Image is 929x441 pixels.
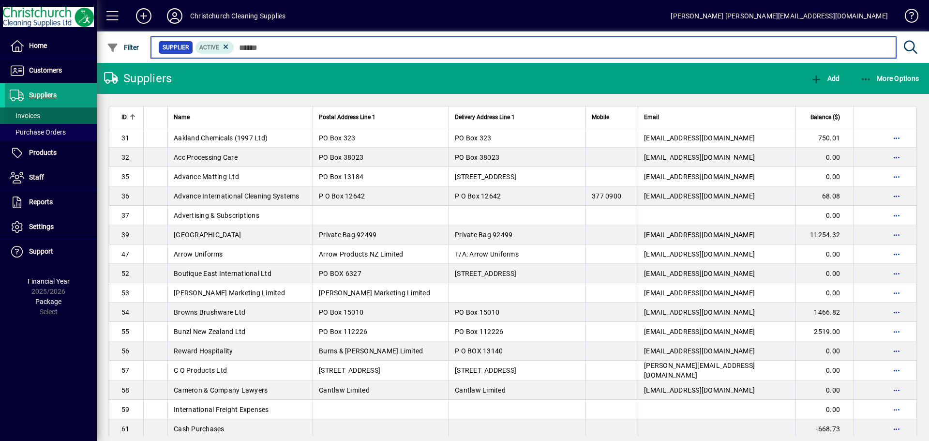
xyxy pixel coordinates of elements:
[121,386,130,394] span: 58
[174,112,307,122] div: Name
[889,402,904,417] button: More options
[35,298,61,305] span: Package
[128,7,159,25] button: Add
[644,289,755,297] span: [EMAIL_ADDRESS][DOMAIN_NAME]
[644,386,755,394] span: [EMAIL_ADDRESS][DOMAIN_NAME]
[5,166,97,190] a: Staff
[121,112,127,122] span: ID
[195,41,234,54] mat-chip: Activation Status: Active
[174,366,227,374] span: C O Products Ltd
[889,169,904,184] button: More options
[121,192,130,200] span: 36
[5,34,97,58] a: Home
[174,112,190,122] span: Name
[319,347,423,355] span: Burns & [PERSON_NAME] Limited
[319,308,363,316] span: PO Box 15010
[644,362,755,379] span: [PERSON_NAME][EMAIL_ADDRESS][DOMAIN_NAME]
[29,223,54,230] span: Settings
[174,192,300,200] span: Advance International Cleaning Systems
[121,366,130,374] span: 57
[889,304,904,320] button: More options
[795,322,854,341] td: 2519.00
[810,112,840,122] span: Balance ($)
[121,134,130,142] span: 31
[808,70,842,87] button: Add
[889,130,904,146] button: More options
[858,70,922,87] button: More Options
[29,198,53,206] span: Reports
[121,173,130,181] span: 35
[644,173,755,181] span: [EMAIL_ADDRESS][DOMAIN_NAME]
[174,347,233,355] span: Reward Hospitality
[319,289,430,297] span: [PERSON_NAME] Marketing Limited
[795,400,854,419] td: 0.00
[644,153,755,161] span: [EMAIL_ADDRESS][DOMAIN_NAME]
[319,134,356,142] span: PO Box 323
[319,112,375,122] span: Postal Address Line 1
[5,215,97,239] a: Settings
[319,386,370,394] span: Cantlaw Limited
[644,112,659,122] span: Email
[319,192,365,200] span: P O Box 12642
[5,124,97,140] a: Purchase Orders
[889,246,904,262] button: More options
[795,361,854,380] td: 0.00
[795,148,854,167] td: 0.00
[644,112,790,122] div: Email
[105,39,142,56] button: Filter
[455,112,515,122] span: Delivery Address Line 1
[795,419,854,439] td: -668.73
[455,328,503,335] span: PO Box 112226
[795,128,854,148] td: 750.01
[121,347,130,355] span: 56
[455,270,516,277] span: [STREET_ADDRESS]
[455,386,506,394] span: Cantlaw Limited
[174,425,225,433] span: Cash Purchases
[795,167,854,186] td: 0.00
[121,212,130,219] span: 37
[644,328,755,335] span: [EMAIL_ADDRESS][DOMAIN_NAME]
[455,153,499,161] span: PO Box 38023
[860,75,919,82] span: More Options
[174,231,241,239] span: [GEOGRAPHIC_DATA]
[644,250,755,258] span: [EMAIL_ADDRESS][DOMAIN_NAME]
[319,270,361,277] span: PO BOX 6327
[174,308,245,316] span: Browns Brushware Ltd
[28,277,70,285] span: Financial Year
[121,406,130,413] span: 59
[644,231,755,239] span: [EMAIL_ADDRESS][DOMAIN_NAME]
[455,192,501,200] span: P O Box 12642
[5,141,97,165] a: Products
[455,134,492,142] span: PO Box 323
[592,112,609,122] span: Mobile
[319,173,363,181] span: PO Box 13184
[889,285,904,301] button: More options
[671,8,888,24] div: [PERSON_NAME] [PERSON_NAME][EMAIL_ADDRESS][DOMAIN_NAME]
[159,7,190,25] button: Profile
[455,173,516,181] span: [STREET_ADDRESS]
[174,134,268,142] span: Aakland Chemicals (1997 Ltd)
[174,270,271,277] span: Boutique East International Ltd
[644,308,755,316] span: [EMAIL_ADDRESS][DOMAIN_NAME]
[10,112,40,120] span: Invoices
[889,227,904,243] button: More options
[889,266,904,281] button: More options
[10,128,66,136] span: Purchase Orders
[889,343,904,359] button: More options
[644,192,755,200] span: [EMAIL_ADDRESS][DOMAIN_NAME]
[174,386,268,394] span: Cameron & Company Lawyers
[121,308,130,316] span: 54
[889,363,904,378] button: More options
[174,153,238,161] span: Acc Processing Care
[455,231,512,239] span: Private Bag 92499
[644,270,755,277] span: [EMAIL_ADDRESS][DOMAIN_NAME]
[163,43,189,52] span: Supplier
[121,425,130,433] span: 61
[889,150,904,165] button: More options
[174,173,239,181] span: Advance Matting Ltd
[29,149,57,156] span: Products
[107,44,139,51] span: Filter
[29,42,47,49] span: Home
[190,8,285,24] div: Christchurch Cleaning Supplies
[889,188,904,204] button: More options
